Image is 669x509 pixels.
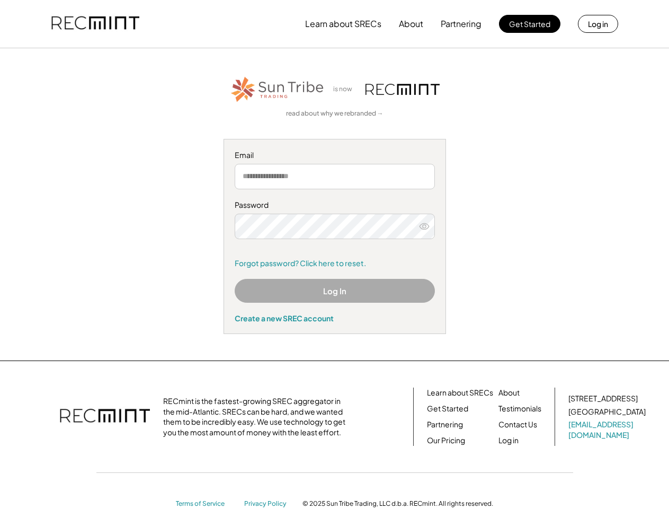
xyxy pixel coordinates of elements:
[235,258,435,269] a: Forgot password? Click here to reset.
[568,407,646,417] div: [GEOGRAPHIC_DATA]
[305,13,381,34] button: Learn about SRECs
[399,13,423,34] button: About
[365,84,440,95] img: recmint-logotype%403x.png
[499,15,560,33] button: Get Started
[302,499,493,508] div: © 2025 Sun Tribe Trading, LLC d.b.a. RECmint. All rights reserved.
[498,388,520,398] a: About
[498,419,537,430] a: Contact Us
[427,419,463,430] a: Partnering
[578,15,618,33] button: Log in
[441,13,481,34] button: Partnering
[568,419,648,440] a: [EMAIL_ADDRESS][DOMAIN_NAME]
[235,313,435,323] div: Create a new SREC account
[235,279,435,303] button: Log In
[176,499,234,508] a: Terms of Service
[427,403,468,414] a: Get Started
[235,150,435,161] div: Email
[331,85,360,94] div: is now
[230,75,325,104] img: STT_Horizontal_Logo%2B-%2BColor.png
[498,403,541,414] a: Testimonials
[498,435,519,446] a: Log in
[427,435,465,446] a: Our Pricing
[244,499,292,508] a: Privacy Policy
[163,396,351,437] div: RECmint is the fastest-growing SREC aggregator in the mid-Atlantic. SRECs can be hard, and we wan...
[51,6,139,42] img: recmint-logotype%403x.png
[235,200,435,210] div: Password
[286,109,383,118] a: read about why we rebranded →
[60,398,150,435] img: recmint-logotype%403x.png
[427,388,493,398] a: Learn about SRECs
[568,393,638,404] div: [STREET_ADDRESS]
